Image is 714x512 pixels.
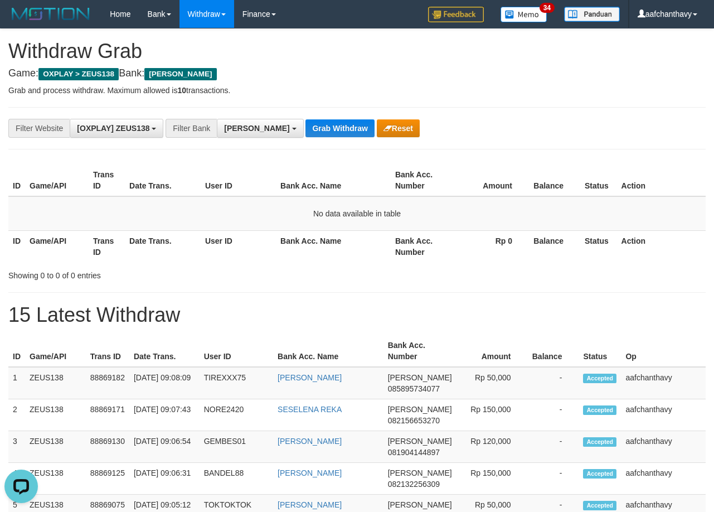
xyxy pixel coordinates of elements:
[86,399,129,431] td: 88869171
[528,367,579,399] td: -
[583,501,616,510] span: Accepted
[8,367,25,399] td: 1
[383,335,456,367] th: Bank Acc. Number
[8,431,25,463] td: 3
[25,335,86,367] th: Game/API
[388,373,452,382] span: [PERSON_NAME]
[388,448,440,457] span: Copy 081904144897 to clipboard
[529,230,580,262] th: Balance
[200,335,273,367] th: User ID
[25,165,89,196] th: Game/API
[129,399,200,431] td: [DATE] 09:07:43
[391,230,454,262] th: Bank Acc. Number
[86,463,129,495] td: 88869125
[528,399,579,431] td: -
[278,500,342,509] a: [PERSON_NAME]
[8,463,25,495] td: 4
[529,165,580,196] th: Balance
[25,463,86,495] td: ZEUS138
[144,68,216,80] span: [PERSON_NAME]
[177,86,186,95] strong: 10
[278,405,342,414] a: SESELENA REKA
[125,165,201,196] th: Date Trans.
[388,468,452,477] span: [PERSON_NAME]
[8,40,706,62] h1: Withdraw Grab
[25,431,86,463] td: ZEUS138
[129,335,200,367] th: Date Trans.
[456,367,528,399] td: Rp 50,000
[501,7,547,22] img: Button%20Memo.svg
[129,367,200,399] td: [DATE] 09:08:09
[276,230,391,262] th: Bank Acc. Name
[428,7,484,22] img: Feedback.jpg
[273,335,383,367] th: Bank Acc. Name
[528,335,579,367] th: Balance
[86,431,129,463] td: 88869130
[456,431,528,463] td: Rp 120,000
[454,230,529,262] th: Rp 0
[456,399,528,431] td: Rp 150,000
[278,373,342,382] a: [PERSON_NAME]
[583,405,616,415] span: Accepted
[200,399,273,431] td: NORE2420
[388,437,452,446] span: [PERSON_NAME]
[583,437,616,447] span: Accepted
[621,399,706,431] td: aafchanthavy
[25,399,86,431] td: ZEUS138
[278,437,342,446] a: [PERSON_NAME]
[200,463,273,495] td: BANDEL88
[377,119,420,137] button: Reset
[454,165,529,196] th: Amount
[201,165,276,196] th: User ID
[456,463,528,495] td: Rp 150,000
[8,304,706,326] h1: 15 Latest Withdraw
[8,335,25,367] th: ID
[201,230,276,262] th: User ID
[86,367,129,399] td: 88869182
[276,165,391,196] th: Bank Acc. Name
[38,68,119,80] span: OXPLAY > ZEUS138
[388,405,452,414] span: [PERSON_NAME]
[200,431,273,463] td: GEMBES01
[583,469,616,479] span: Accepted
[77,124,149,133] span: [OXPLAY] ZEUS138
[278,468,342,477] a: [PERSON_NAME]
[617,230,706,262] th: Action
[8,399,25,431] td: 2
[8,6,93,22] img: MOTION_logo.png
[617,165,706,196] th: Action
[217,119,303,138] button: [PERSON_NAME]
[89,165,125,196] th: Trans ID
[388,384,440,393] span: Copy 085895734077 to clipboard
[540,3,555,13] span: 34
[8,68,706,79] h4: Game: Bank:
[580,230,617,262] th: Status
[8,230,25,262] th: ID
[621,335,706,367] th: Op
[621,367,706,399] td: aafchanthavy
[8,265,289,281] div: Showing 0 to 0 of 0 entries
[580,165,617,196] th: Status
[8,85,706,96] p: Grab and process withdraw. Maximum allowed is transactions.
[129,431,200,463] td: [DATE] 09:06:54
[224,124,289,133] span: [PERSON_NAME]
[70,119,163,138] button: [OXPLAY] ZEUS138
[528,463,579,495] td: -
[305,119,374,137] button: Grab Withdraw
[125,230,201,262] th: Date Trans.
[8,119,70,138] div: Filter Website
[25,230,89,262] th: Game/API
[388,500,452,509] span: [PERSON_NAME]
[391,165,454,196] th: Bank Acc. Number
[621,463,706,495] td: aafchanthavy
[8,196,706,231] td: No data available in table
[200,367,273,399] td: TIREXXX75
[579,335,621,367] th: Status
[8,165,25,196] th: ID
[166,119,217,138] div: Filter Bank
[528,431,579,463] td: -
[388,416,440,425] span: Copy 082156653270 to clipboard
[583,374,616,383] span: Accepted
[4,4,38,38] button: Open LiveChat chat widget
[89,230,125,262] th: Trans ID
